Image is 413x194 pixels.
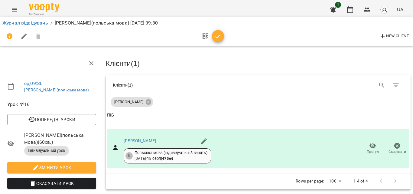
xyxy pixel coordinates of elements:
[124,138,156,143] a: [PERSON_NAME]
[125,152,133,159] div: 8
[7,162,96,173] button: Змінити урок
[106,60,411,67] h3: Клієнти ( 1 )
[385,140,409,157] button: Скасувати
[378,31,411,41] button: New Client
[7,114,96,125] button: Попередні уроки
[397,6,403,13] span: UA
[2,19,411,27] nav: breadcrumb
[113,82,254,88] div: Клієнти ( 1 )
[7,2,22,17] button: Menu
[12,116,91,123] span: Попередні уроки
[389,78,403,93] button: Фільтр
[107,112,114,119] div: ПІБ
[12,180,91,187] span: Скасувати Урок
[296,178,324,184] p: Rows per page:
[353,178,368,184] p: 1-4 of 4
[24,148,69,153] span: Індивідуальний урок
[50,19,52,27] li: /
[327,177,343,186] div: 100
[375,78,389,93] button: Search
[29,12,59,16] span: For Business
[7,101,96,108] span: Урок №16
[161,156,173,161] b: ( 475 ₴ )
[111,97,153,107] div: [PERSON_NAME]
[29,3,59,12] img: Voopty Logo
[2,20,48,26] a: Журнал відвідувань
[135,150,207,161] div: Польська мова (індивідуальні 8 занять) [DATE] - 15 серп
[24,87,89,92] a: [PERSON_NAME](польська мова)
[107,112,114,119] div: Sort
[24,132,96,146] span: [PERSON_NAME](польська мова) ( 60 хв. )
[12,164,91,171] span: Змінити урок
[7,178,96,189] button: Скасувати Урок
[335,2,341,8] span: 1
[367,149,379,154] span: Прогул
[111,99,147,105] span: [PERSON_NAME]
[107,112,410,119] span: ПІБ
[395,4,406,15] button: UA
[389,149,406,154] span: Скасувати
[379,33,409,40] span: New Client
[106,75,411,95] div: Table Toolbar
[380,5,389,14] img: avatar_s.png
[360,140,385,157] button: Прогул
[55,19,158,27] p: [PERSON_NAME](польська мова) [DATE] 09:30
[24,81,43,86] a: ср , 09:30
